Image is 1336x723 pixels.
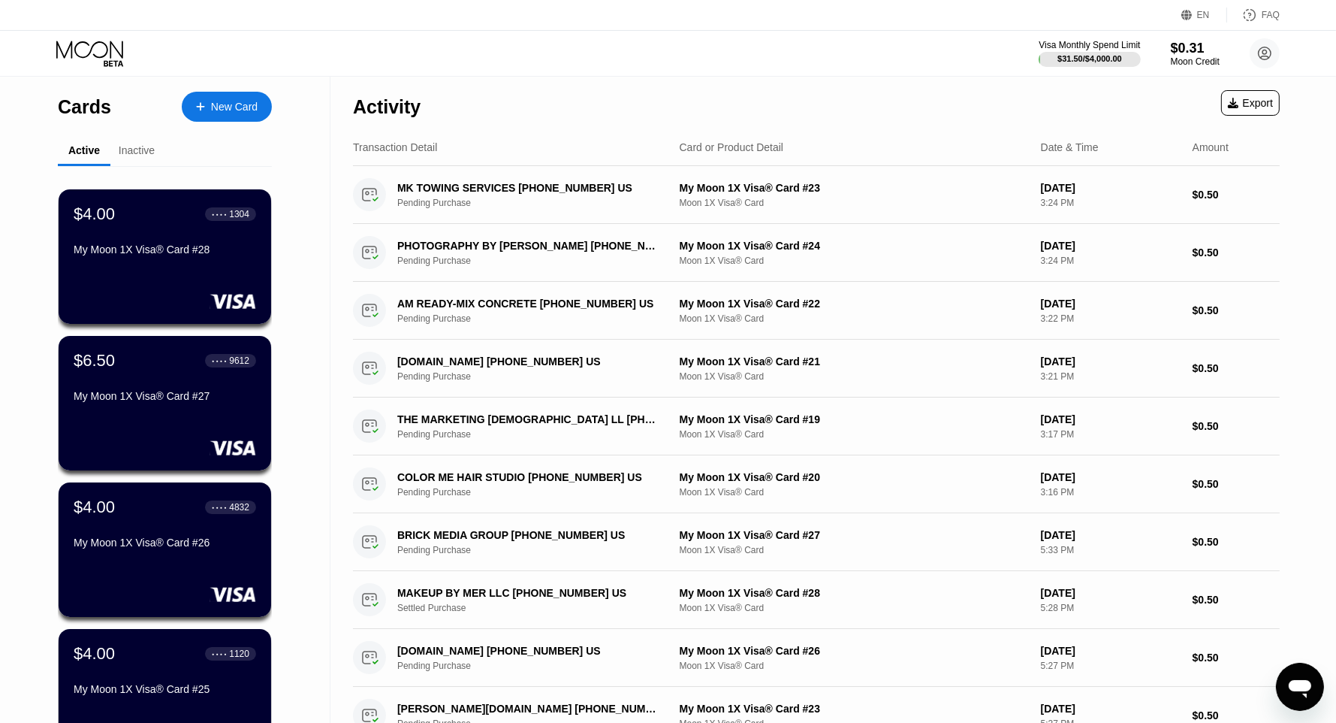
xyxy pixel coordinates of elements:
div: ● ● ● ● [212,212,227,216]
div: Moon 1X Visa® Card [680,198,1029,208]
div: My Moon 1X Visa® Card #26 [680,645,1029,657]
div: My Moon 1X Visa® Card #26 [74,537,256,549]
div: My Moon 1X Visa® Card #28 [680,587,1029,599]
div: Card or Product Detail [680,141,784,153]
div: $0.50 [1193,362,1280,374]
div: $0.50 [1193,709,1280,721]
div: $0.50 [1193,247,1280,259]
div: Activity [353,96,421,118]
div: $0.50 [1193,536,1280,548]
div: 3:22 PM [1041,313,1181,324]
div: 5:33 PM [1041,545,1181,555]
div: PHOTOGRAPHY BY [PERSON_NAME] [PHONE_NUMBER] USPending PurchaseMy Moon 1X Visa® Card #24Moon 1X Vi... [353,224,1280,282]
div: Inactive [119,144,155,156]
div: Visa Monthly Spend Limit$31.50/$4,000.00 [1039,40,1140,67]
div: $4.00● ● ● ●1304My Moon 1X Visa® Card #28 [59,189,271,324]
div: New Card [182,92,272,122]
div: BRICK MEDIA GROUP [PHONE_NUMBER] US [397,529,660,541]
div: Cards [58,96,111,118]
div: $0.50 [1193,420,1280,432]
div: 3:21 PM [1041,371,1181,382]
div: Pending Purchase [397,371,680,382]
div: Moon 1X Visa® Card [680,313,1029,324]
div: My Moon 1X Visa® Card #27 [680,529,1029,541]
div: Moon 1X Visa® Card [680,256,1029,266]
div: $4.00 [74,498,115,517]
div: Export [1228,97,1273,109]
div: Pending Purchase [397,545,680,555]
div: [DATE] [1041,645,1181,657]
div: [DATE] [1041,529,1181,541]
div: My Moon 1X Visa® Card #25 [74,683,256,695]
div: AM READY-MIX CONCRETE [PHONE_NUMBER] US [397,298,660,310]
div: $0.50 [1193,478,1280,490]
div: My Moon 1X Visa® Card #22 [680,298,1029,310]
div: $6.50 [74,351,115,371]
div: $0.31Moon Credit [1171,41,1220,67]
div: $0.50 [1193,189,1280,201]
div: COLOR ME HAIR STUDIO [PHONE_NUMBER] USPending PurchaseMy Moon 1X Visa® Card #20Moon 1X Visa® Card... [353,455,1280,513]
div: $31.50 / $4,000.00 [1057,54,1122,63]
div: [DOMAIN_NAME] [PHONE_NUMBER] US [397,355,660,368]
div: 3:24 PM [1041,198,1181,208]
div: $6.50● ● ● ●9612My Moon 1X Visa® Card #27 [59,336,271,470]
div: My Moon 1X Visa® Card #19 [680,413,1029,425]
div: My Moon 1X Visa® Card #23 [680,703,1029,715]
div: $0.50 [1193,594,1280,606]
div: MAKEUP BY MER LLC [PHONE_NUMBER] USSettled PurchaseMy Moon 1X Visa® Card #28Moon 1X Visa® Card[DA... [353,571,1280,629]
div: Active [68,144,100,156]
div: FAQ [1262,10,1280,20]
div: Pending Purchase [397,429,680,440]
div: Moon 1X Visa® Card [680,371,1029,382]
div: [PERSON_NAME][DOMAIN_NAME] [PHONE_NUMBER] US [397,703,660,715]
div: [DOMAIN_NAME] [PHONE_NUMBER] US [397,645,660,657]
div: MK TOWING SERVICES [PHONE_NUMBER] US [397,182,660,194]
div: 3:17 PM [1041,429,1181,440]
div: $4.00● ● ● ●4832My Moon 1X Visa® Card #26 [59,483,271,617]
div: 9612 [229,355,249,366]
div: Settled Purchase [397,603,680,613]
div: ● ● ● ● [212,358,227,363]
div: $0.50 [1193,304,1280,316]
div: Pending Purchase [397,661,680,671]
div: 5:28 PM [1041,603,1181,613]
div: My Moon 1X Visa® Card #24 [680,240,1029,252]
div: Pending Purchase [397,198,680,208]
div: EN [1197,10,1210,20]
div: Transaction Detail [353,141,437,153]
div: THE MARKETING [DEMOGRAPHIC_DATA] LL [PHONE_NUMBER] US [397,413,660,425]
div: [DATE] [1041,182,1181,194]
div: Moon 1X Visa® Card [680,545,1029,555]
div: 3:16 PM [1041,487,1181,498]
div: $0.50 [1193,652,1280,664]
div: Pending Purchase [397,313,680,324]
div: 1304 [229,209,249,219]
div: AM READY-MIX CONCRETE [PHONE_NUMBER] USPending PurchaseMy Moon 1X Visa® Card #22Moon 1X Visa® Car... [353,282,1280,340]
div: FAQ [1227,8,1280,23]
div: [DATE] [1041,703,1181,715]
div: 5:27 PM [1041,661,1181,671]
div: My Moon 1X Visa® Card #27 [74,390,256,402]
div: Moon Credit [1171,56,1220,67]
div: PHOTOGRAPHY BY [PERSON_NAME] [PHONE_NUMBER] US [397,240,660,252]
div: [DATE] [1041,240,1181,252]
div: MK TOWING SERVICES [PHONE_NUMBER] USPending PurchaseMy Moon 1X Visa® Card #23Moon 1X Visa® Card[D... [353,166,1280,224]
div: My Moon 1X Visa® Card #20 [680,471,1029,483]
div: [DATE] [1041,298,1181,310]
div: 4832 [229,502,249,513]
div: BRICK MEDIA GROUP [PHONE_NUMBER] USPending PurchaseMy Moon 1X Visa® Card #27Moon 1X Visa® Card[DA... [353,513,1280,571]
div: MAKEUP BY MER LLC [PHONE_NUMBER] US [397,587,660,599]
div: New Card [211,101,258,113]
iframe: Button to launch messaging window [1276,663,1324,711]
div: My Moon 1X Visa® Card #21 [680,355,1029,368]
div: My Moon 1X Visa® Card #28 [74,244,256,256]
div: [DOMAIN_NAME] [PHONE_NUMBER] USPending PurchaseMy Moon 1X Visa® Card #26Moon 1X Visa® Card[DATE]5... [353,629,1280,687]
div: Moon 1X Visa® Card [680,661,1029,671]
div: THE MARKETING [DEMOGRAPHIC_DATA] LL [PHONE_NUMBER] USPending PurchaseMy Moon 1X Visa® Card #19Moo... [353,398,1280,455]
div: Amount [1193,141,1229,153]
div: $0.31 [1171,41,1220,56]
div: EN [1181,8,1227,23]
div: COLOR ME HAIR STUDIO [PHONE_NUMBER] US [397,471,660,483]
div: [DOMAIN_NAME] [PHONE_NUMBER] USPending PurchaseMy Moon 1X Visa® Card #21Moon 1X Visa® Card[DATE]3... [353,340,1280,398]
